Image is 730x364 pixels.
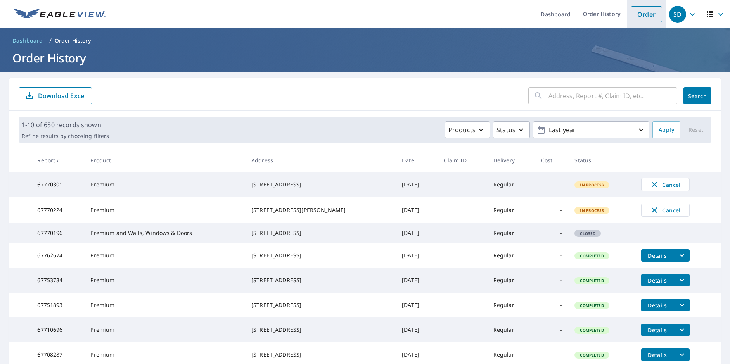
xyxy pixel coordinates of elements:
[487,293,535,317] td: Regular
[674,274,690,286] button: filesDropdownBtn-67753734
[535,317,569,342] td: -
[496,125,515,135] p: Status
[396,268,438,293] td: [DATE]
[674,324,690,336] button: filesDropdownBtn-67710696
[641,324,674,336] button: detailsBtn-67710696
[487,243,535,268] td: Regular
[84,268,245,293] td: Premium
[652,121,680,138] button: Apply
[31,149,84,172] th: Report #
[9,35,46,47] a: Dashboard
[49,36,52,45] li: /
[487,172,535,197] td: Regular
[575,303,608,308] span: Completed
[631,6,662,22] a: Order
[84,172,245,197] td: Premium
[251,276,389,284] div: [STREET_ADDRESS]
[649,180,682,189] span: Cancel
[22,133,109,140] p: Refine results by choosing filters
[245,149,396,172] th: Address
[641,348,674,361] button: detailsBtn-67708287
[487,197,535,223] td: Regular
[448,125,476,135] p: Products
[251,351,389,359] div: [STREET_ADDRESS]
[683,87,711,104] button: Search
[674,299,690,311] button: filesDropdownBtn-67751893
[641,204,690,217] button: Cancel
[575,208,609,213] span: In Process
[649,205,682,215] span: Cancel
[19,87,92,104] button: Download Excel
[646,302,669,309] span: Details
[31,172,84,197] td: 67770301
[487,149,535,172] th: Delivery
[535,149,569,172] th: Cost
[31,293,84,317] td: 67751893
[251,206,389,214] div: [STREET_ADDRESS][PERSON_NAME]
[396,197,438,223] td: [DATE]
[669,6,686,23] div: SD
[575,182,609,188] span: In Process
[575,328,608,333] span: Completed
[84,223,245,243] td: Premium and Walls, Windows & Doors
[9,50,721,66] h1: Order History
[641,249,674,262] button: detailsBtn-67762674
[575,278,608,283] span: Completed
[396,317,438,342] td: [DATE]
[31,243,84,268] td: 67762674
[535,293,569,317] td: -
[674,249,690,262] button: filesDropdownBtn-67762674
[535,172,569,197] td: -
[396,293,438,317] td: [DATE]
[535,223,569,243] td: -
[84,149,245,172] th: Product
[396,223,438,243] td: [DATE]
[31,197,84,223] td: 67770224
[396,172,438,197] td: [DATE]
[533,121,649,138] button: Last year
[690,92,705,100] span: Search
[84,293,245,317] td: Premium
[646,277,669,284] span: Details
[493,121,530,138] button: Status
[55,37,91,45] p: Order History
[31,317,84,342] td: 67710696
[575,253,608,259] span: Completed
[575,352,608,358] span: Completed
[487,268,535,293] td: Regular
[641,274,674,286] button: detailsBtn-67753734
[31,223,84,243] td: 67770196
[14,9,106,20] img: EV Logo
[674,348,690,361] button: filesDropdownBtn-67708287
[12,37,43,45] span: Dashboard
[31,268,84,293] td: 67753734
[535,243,569,268] td: -
[487,223,535,243] td: Regular
[659,125,674,135] span: Apply
[546,123,637,137] p: Last year
[646,351,669,359] span: Details
[22,120,109,129] p: 1-10 of 650 records shown
[84,197,245,223] td: Premium
[568,149,635,172] th: Status
[641,299,674,311] button: detailsBtn-67751893
[445,121,490,138] button: Products
[251,229,389,237] div: [STREET_ADDRESS]
[548,85,677,107] input: Address, Report #, Claim ID, etc.
[396,149,438,172] th: Date
[84,243,245,268] td: Premium
[535,197,569,223] td: -
[575,231,600,236] span: Closed
[487,317,535,342] td: Regular
[396,243,438,268] td: [DATE]
[646,252,669,259] span: Details
[38,91,86,100] p: Download Excel
[641,178,690,191] button: Cancel
[251,252,389,259] div: [STREET_ADDRESS]
[251,301,389,309] div: [STREET_ADDRESS]
[646,326,669,334] span: Details
[9,35,721,47] nav: breadcrumb
[251,181,389,188] div: [STREET_ADDRESS]
[251,326,389,334] div: [STREET_ADDRESS]
[438,149,487,172] th: Claim ID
